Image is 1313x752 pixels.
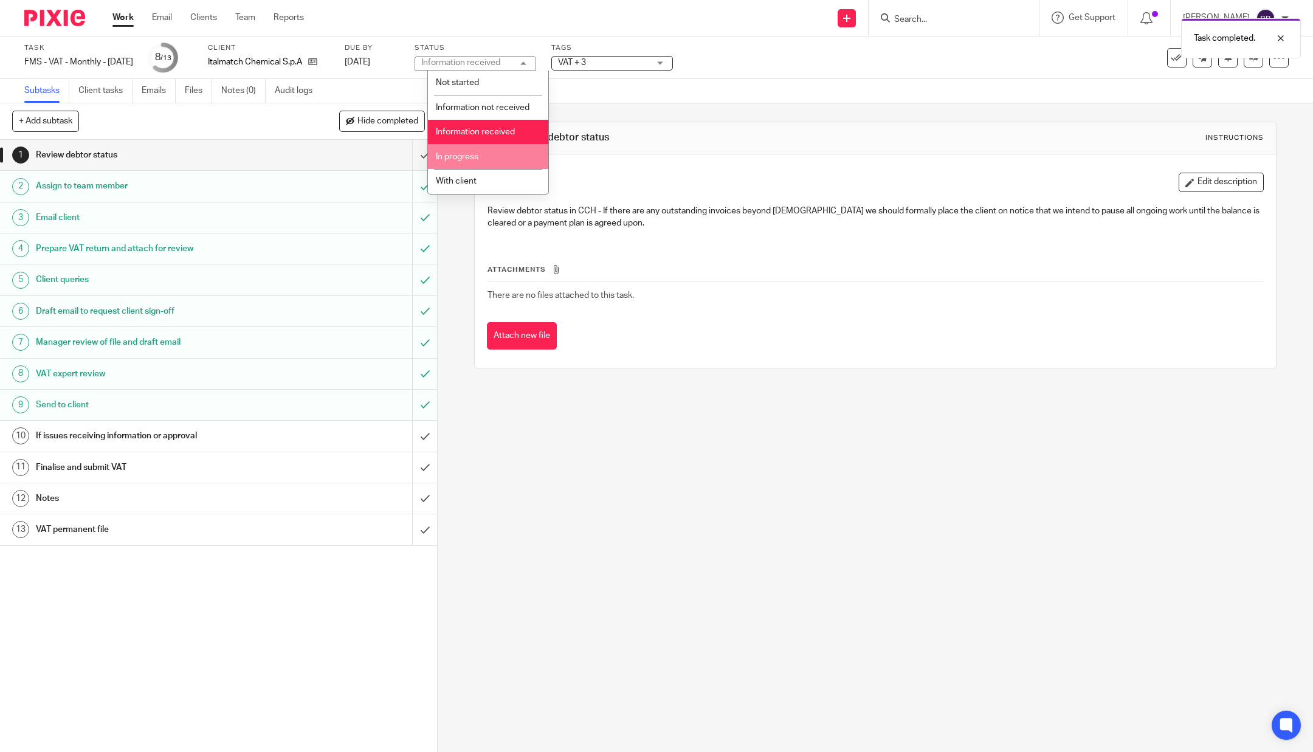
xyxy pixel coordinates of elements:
[155,50,171,64] div: 8
[12,209,29,226] div: 3
[12,147,29,164] div: 1
[190,12,217,24] a: Clients
[12,459,29,476] div: 11
[12,396,29,413] div: 9
[421,58,500,67] div: Information received
[112,12,134,24] a: Work
[513,131,901,144] h1: Review debtor status
[274,12,304,24] a: Reports
[551,43,673,53] label: Tags
[36,146,279,164] h1: Review debtor status
[12,521,29,538] div: 13
[208,56,302,68] p: Italmatch Chemical S.p.A
[36,365,279,383] h1: VAT expert review
[275,79,322,103] a: Audit logs
[142,79,176,103] a: Emails
[221,79,266,103] a: Notes (0)
[208,43,329,53] label: Client
[339,111,425,131] button: Hide completed
[36,271,279,289] h1: Client queries
[24,56,133,68] div: FMS - VAT - Monthly - [DATE]
[488,205,1263,230] p: Review debtor status in CCH - If there are any outstanding invoices beyond [DEMOGRAPHIC_DATA] we ...
[12,240,29,257] div: 4
[36,520,279,539] h1: VAT permanent file
[12,303,29,320] div: 6
[152,12,172,24] a: Email
[488,266,546,273] span: Attachments
[12,365,29,382] div: 8
[436,177,477,185] span: With client
[345,58,370,66] span: [DATE]
[24,79,69,103] a: Subtasks
[415,43,536,53] label: Status
[36,177,279,195] h1: Assign to team member
[160,55,171,61] small: /13
[1179,173,1264,192] button: Edit description
[36,302,279,320] h1: Draft email to request client sign-off
[185,79,212,103] a: Files
[36,458,279,477] h1: Finalise and submit VAT
[12,272,29,289] div: 5
[357,117,418,126] span: Hide completed
[36,489,279,508] h1: Notes
[12,111,79,131] button: + Add subtask
[36,333,279,351] h1: Manager review of file and draft email
[488,291,634,300] span: There are no files attached to this task.
[1205,133,1264,143] div: Instructions
[436,128,515,136] span: Information received
[36,209,279,227] h1: Email client
[1194,32,1255,44] p: Task completed.
[436,78,479,87] span: Not started
[24,43,133,53] label: Task
[1256,9,1275,28] img: svg%3E
[12,427,29,444] div: 10
[235,12,255,24] a: Team
[36,427,279,445] h1: If issues receiving information or approval
[78,79,133,103] a: Client tasks
[24,10,85,26] img: Pixie
[12,178,29,195] div: 2
[558,58,586,67] span: VAT + 3
[345,43,399,53] label: Due by
[12,490,29,507] div: 12
[436,153,478,161] span: In progress
[24,56,133,68] div: FMS - VAT - Monthly - July 2025
[36,240,279,258] h1: Prepare VAT return and attach for review
[436,103,529,112] span: Information not received
[36,396,279,414] h1: Send to client
[487,322,557,350] button: Attach new file
[12,334,29,351] div: 7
